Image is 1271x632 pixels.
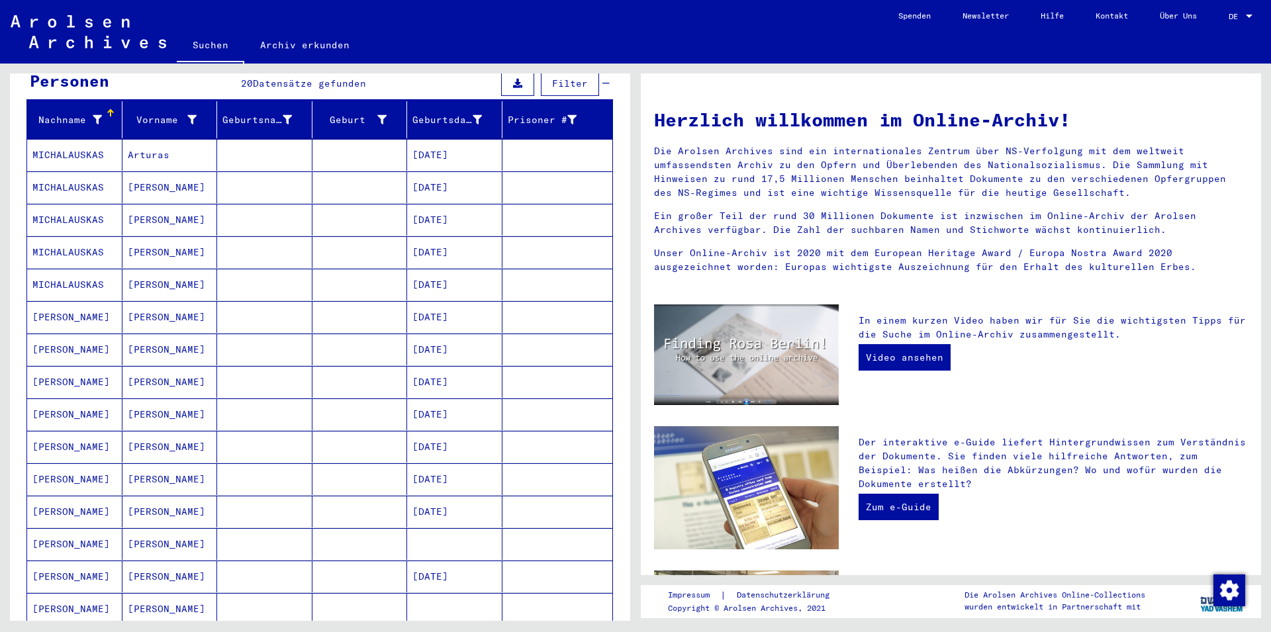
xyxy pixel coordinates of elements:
[122,561,218,592] mat-cell: [PERSON_NAME]
[27,366,122,398] mat-cell: [PERSON_NAME]
[122,204,218,236] mat-cell: [PERSON_NAME]
[122,139,218,171] mat-cell: Arturas
[412,113,482,127] div: Geburtsdatum
[122,463,218,495] mat-cell: [PERSON_NAME]
[407,171,502,203] mat-cell: [DATE]
[122,398,218,430] mat-cell: [PERSON_NAME]
[407,269,502,300] mat-cell: [DATE]
[407,236,502,268] mat-cell: [DATE]
[407,366,502,398] mat-cell: [DATE]
[654,209,1248,237] p: Ein großer Teil der rund 30 Millionen Dokumente ist inzwischen im Online-Archiv der Arolsen Archi...
[30,69,109,93] div: Personen
[217,101,312,138] mat-header-cell: Geburtsname
[654,304,839,405] img: video.jpg
[541,71,599,96] button: Filter
[654,246,1248,274] p: Unser Online-Archiv ist 2020 mit dem European Heritage Award / Europa Nostra Award 2020 ausgezeic...
[407,301,502,333] mat-cell: [DATE]
[668,588,845,602] div: |
[27,101,122,138] mat-header-cell: Nachname
[27,593,122,625] mat-cell: [PERSON_NAME]
[27,398,122,430] mat-cell: [PERSON_NAME]
[27,431,122,463] mat-cell: [PERSON_NAME]
[407,204,502,236] mat-cell: [DATE]
[128,109,217,130] div: Vorname
[407,334,502,365] mat-cell: [DATE]
[1229,12,1243,21] span: DE
[1213,574,1245,606] div: Zustimmung ändern
[122,171,218,203] mat-cell: [PERSON_NAME]
[552,77,588,89] span: Filter
[965,589,1145,601] p: Die Arolsen Archives Online-Collections
[407,398,502,430] mat-cell: [DATE]
[27,496,122,527] mat-cell: [PERSON_NAME]
[32,113,102,127] div: Nachname
[253,77,366,89] span: Datensätze gefunden
[122,431,218,463] mat-cell: [PERSON_NAME]
[965,601,1145,613] p: wurden entwickelt in Partnerschaft mit
[122,301,218,333] mat-cell: [PERSON_NAME]
[859,344,951,371] a: Video ansehen
[27,171,122,203] mat-cell: MICHALAUSKAS
[27,236,122,268] mat-cell: MICHALAUSKAS
[27,334,122,365] mat-cell: [PERSON_NAME]
[122,236,218,268] mat-cell: [PERSON_NAME]
[407,463,502,495] mat-cell: [DATE]
[668,602,845,614] p: Copyright © Arolsen Archives, 2021
[32,109,122,130] div: Nachname
[27,269,122,300] mat-cell: MICHALAUSKAS
[859,314,1248,341] p: In einem kurzen Video haben wir für Sie die wichtigsten Tipps für die Suche im Online-Archiv zusa...
[312,101,408,138] mat-header-cell: Geburt‏
[244,29,365,61] a: Archiv erkunden
[27,463,122,495] mat-cell: [PERSON_NAME]
[122,496,218,527] mat-cell: [PERSON_NAME]
[122,593,218,625] mat-cell: [PERSON_NAME]
[407,101,502,138] mat-header-cell: Geburtsdatum
[318,113,387,127] div: Geburt‏
[502,101,613,138] mat-header-cell: Prisoner #
[508,109,597,130] div: Prisoner #
[27,561,122,592] mat-cell: [PERSON_NAME]
[27,139,122,171] mat-cell: MICHALAUSKAS
[412,109,502,130] div: Geburtsdatum
[27,301,122,333] mat-cell: [PERSON_NAME]
[407,561,502,592] mat-cell: [DATE]
[122,528,218,560] mat-cell: [PERSON_NAME]
[222,109,312,130] div: Geburtsname
[128,113,197,127] div: Vorname
[654,106,1248,134] h1: Herzlich willkommen im Online-Archiv!
[407,139,502,171] mat-cell: [DATE]
[122,366,218,398] mat-cell: [PERSON_NAME]
[1213,574,1245,606] img: Zustimmung ändern
[241,77,253,89] span: 20
[222,113,292,127] div: Geburtsname
[859,494,939,520] a: Zum e-Guide
[1198,584,1247,617] img: yv_logo.png
[122,101,218,138] mat-header-cell: Vorname
[11,15,166,48] img: Arolsen_neg.svg
[27,528,122,560] mat-cell: [PERSON_NAME]
[407,431,502,463] mat-cell: [DATE]
[407,496,502,527] mat-cell: [DATE]
[859,435,1248,491] p: Der interaktive e-Guide liefert Hintergrundwissen zum Verständnis der Dokumente. Sie finden viele...
[508,113,577,127] div: Prisoner #
[27,204,122,236] mat-cell: MICHALAUSKAS
[654,144,1248,200] p: Die Arolsen Archives sind ein internationales Zentrum über NS-Verfolgung mit dem weltweit umfasse...
[726,588,845,602] a: Datenschutzerklärung
[122,334,218,365] mat-cell: [PERSON_NAME]
[654,426,839,549] img: eguide.jpg
[122,269,218,300] mat-cell: [PERSON_NAME]
[668,588,720,602] a: Impressum
[177,29,244,64] a: Suchen
[318,109,407,130] div: Geburt‏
